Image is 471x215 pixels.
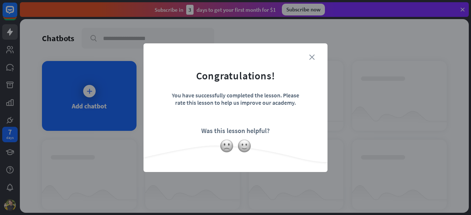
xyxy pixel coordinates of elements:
[201,126,270,135] div: Was this lesson helpful?
[237,139,251,153] img: slightly-smiling-face
[196,69,275,82] div: Congratulations!
[171,92,300,117] div: You have successfully completed the lesson. Please rate this lesson to help us improve our academy.
[309,54,315,60] i: close
[220,139,234,153] img: slightly-frowning-face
